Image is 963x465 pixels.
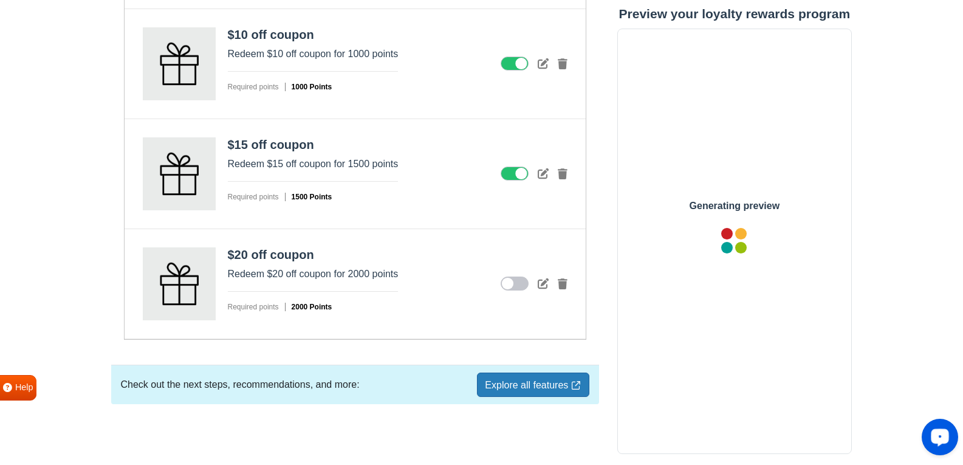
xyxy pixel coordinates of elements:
[228,138,314,151] strong: $15 off coupon
[618,199,851,213] p: Generating preview
[228,157,399,171] p: Redeem $15 off coupon for 1500 points
[912,414,963,465] iframe: LiveChat chat widget
[228,248,314,261] strong: $20 off coupon
[286,303,351,311] strong: 2000 Points
[228,28,314,41] strong: $10 off coupon
[15,381,33,394] span: Help
[228,47,399,61] p: Redeem $10 off coupon for 1000 points
[286,193,351,201] strong: 1500 Points
[228,193,286,201] span: Required points
[286,83,351,91] strong: 1000 Points
[228,303,286,311] span: Required points
[228,83,286,91] span: Required points
[477,373,589,397] a: Explore all features
[121,377,360,392] span: Check out the next steps, recommendations, and more:
[617,6,852,21] h3: Preview your loyalty rewards program
[228,267,399,281] p: Redeem $20 off coupon for 2000 points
